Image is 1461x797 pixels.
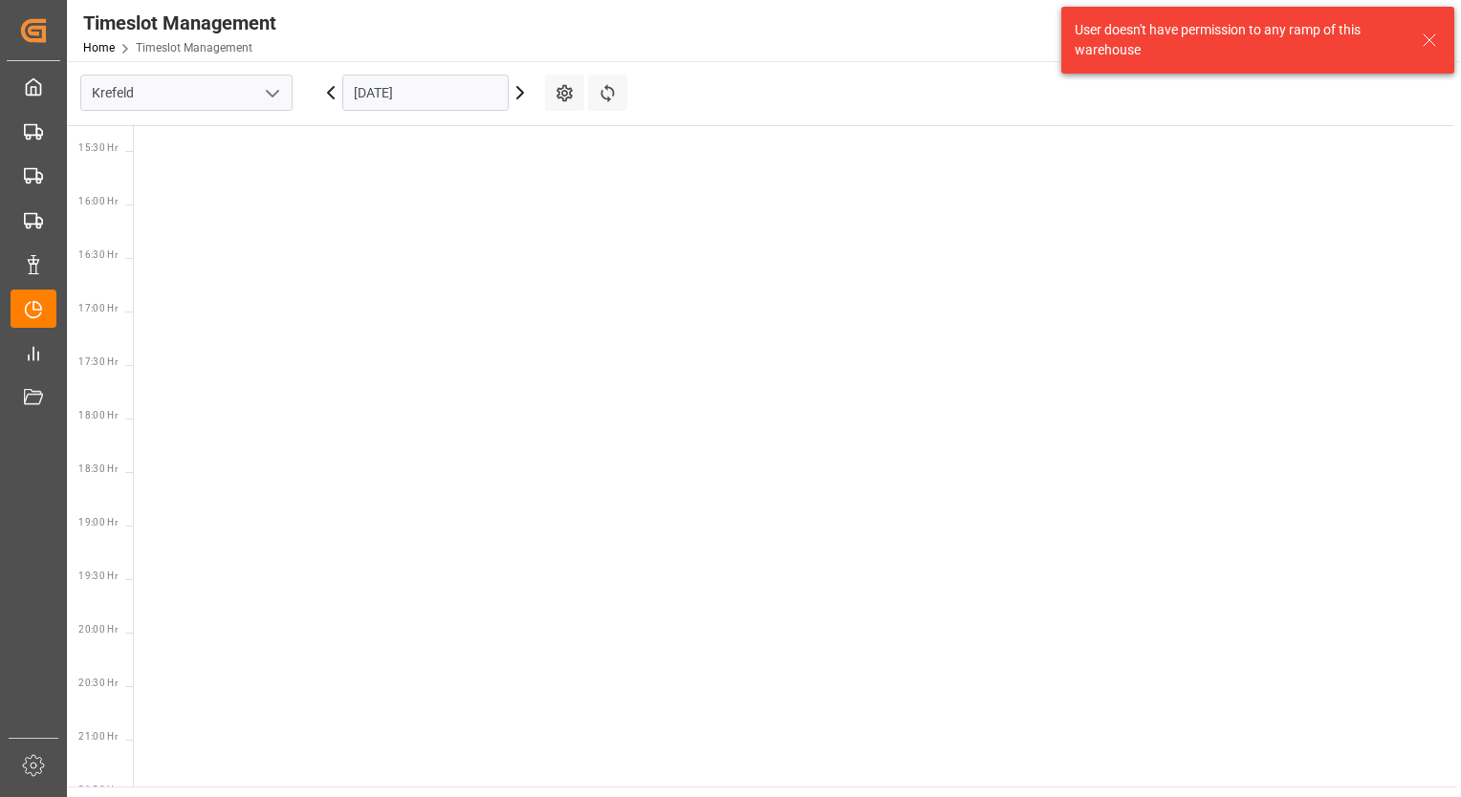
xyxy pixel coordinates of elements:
[78,356,118,367] span: 17:30 Hr
[78,785,118,795] span: 21:30 Hr
[257,78,286,108] button: open menu
[83,9,276,37] div: Timeslot Management
[83,41,115,54] a: Home
[78,410,118,420] span: 18:00 Hr
[78,731,118,742] span: 21:00 Hr
[78,517,118,528] span: 19:00 Hr
[78,249,118,260] span: 16:30 Hr
[78,678,118,688] span: 20:30 Hr
[80,75,293,111] input: Type to search/select
[78,196,118,206] span: 16:00 Hr
[78,624,118,635] span: 20:00 Hr
[78,303,118,313] span: 17:00 Hr
[1075,20,1404,60] div: User doesn't have permission to any ramp of this warehouse
[78,571,118,581] span: 19:30 Hr
[78,142,118,153] span: 15:30 Hr
[78,463,118,474] span: 18:30 Hr
[342,75,509,111] input: DD.MM.YYYY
